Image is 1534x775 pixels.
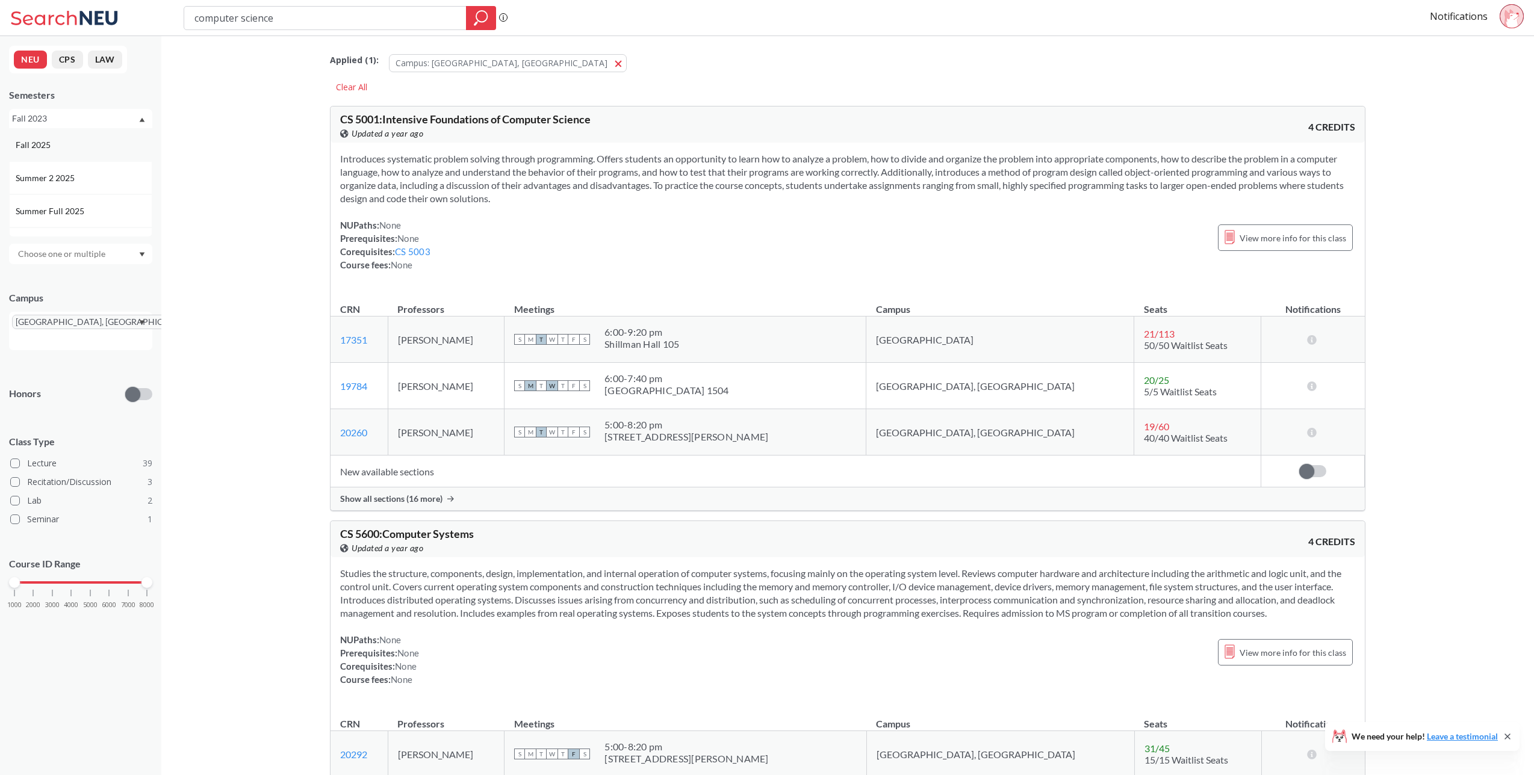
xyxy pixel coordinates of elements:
[388,705,505,731] th: Professors
[340,493,442,504] span: Show all sections (16 more)
[1144,374,1169,386] span: 20 / 25
[9,557,152,571] p: Course ID Range
[12,247,113,261] input: Choose one or multiple
[52,51,83,69] button: CPS
[147,513,152,526] span: 1
[340,633,419,686] div: NUPaths: Prerequisites: Corequisites: Course fees:
[1144,421,1169,432] span: 19 / 60
[388,363,505,409] td: [PERSON_NAME]
[9,291,152,304] div: Campus
[139,320,145,325] svg: Dropdown arrow
[9,109,152,128] div: Fall 2023Dropdown arrowFall 2025Summer 2 2025Summer Full 2025Summer 1 2025Spring 2025Fall 2024Sum...
[568,749,579,759] span: F
[379,634,401,645] span: None
[9,88,152,102] div: Semesters
[866,363,1134,409] td: [GEOGRAPHIC_DATA], [GEOGRAPHIC_DATA]
[12,112,138,125] div: Fall 2023
[340,427,367,438] a: 20260
[395,661,417,672] span: None
[1308,120,1355,134] span: 4 CREDITS
[139,117,145,122] svg: Dropdown arrow
[1134,291,1261,316] th: Seats
[16,171,77,185] span: Summer 2 2025
[1144,386,1217,397] span: 5/5 Waitlist Seats
[505,705,866,731] th: Meetings
[330,78,373,96] div: Clear All
[525,749,536,759] span: M
[547,749,557,759] span: W
[88,51,122,69] button: LAW
[579,334,590,345] span: S
[866,291,1134,316] th: Campus
[352,542,423,555] span: Updated a year ago
[7,602,22,608] span: 1000
[10,474,152,490] label: Recitation/Discussion
[604,753,768,765] div: [STREET_ADDRESS][PERSON_NAME]
[193,8,458,28] input: Class, professor, course number, "phrase"
[866,316,1134,363] td: [GEOGRAPHIC_DATA]
[64,602,78,608] span: 4000
[1430,10,1488,23] a: Notifications
[45,602,60,608] span: 3000
[10,455,152,471] label: Lecture
[557,334,568,345] span: T
[139,252,145,257] svg: Dropdown arrow
[514,427,525,437] span: S
[557,427,568,437] span: T
[330,54,379,67] span: Applied ( 1 ):
[579,427,590,437] span: S
[466,6,496,30] div: magnifying glass
[604,338,679,350] div: Shillman Hall 105
[604,326,679,338] div: 6:00 - 9:20 pm
[505,291,866,316] th: Meetings
[474,10,488,26] svg: magnifying glass
[9,312,152,350] div: [GEOGRAPHIC_DATA], [GEOGRAPHIC_DATA]X to remove pillDropdown arrow
[9,387,41,401] p: Honors
[14,51,47,69] button: NEU
[389,54,627,72] button: Campus: [GEOGRAPHIC_DATA], [GEOGRAPHIC_DATA]
[340,527,474,540] span: CS 5600 : Computer Systems
[568,380,579,391] span: F
[536,749,547,759] span: T
[547,380,557,391] span: W
[525,380,536,391] span: M
[557,380,568,391] span: T
[1352,732,1498,741] span: We need your help!
[340,334,367,345] a: 17351
[391,259,412,270] span: None
[340,113,591,126] span: CS 5001 : Intensive Foundations of Computer Science
[10,493,152,508] label: Lab
[568,334,579,345] span: F
[1144,754,1228,765] span: 15/15 Waitlist Seats
[147,494,152,507] span: 2
[340,567,1341,619] span: Studies the structure, components, design, implementation, and internal operation of computer sys...
[352,127,423,140] span: Updated a year ago
[83,602,98,608] span: 5000
[26,602,40,608] span: 2000
[340,303,360,316] div: CRN
[16,138,53,152] span: Fall 2025
[331,487,1365,510] div: Show all sections (16 more)
[143,457,152,470] span: 39
[16,205,87,218] span: Summer Full 2025
[388,409,505,455] td: [PERSON_NAME]
[1427,731,1498,741] a: Leave a testimonial
[525,334,536,345] span: M
[331,455,1261,487] td: New available sections
[140,602,154,608] span: 8000
[10,511,152,527] label: Seminar
[514,334,525,345] span: S
[147,475,152,489] span: 3
[340,749,367,760] a: 20292
[866,409,1134,455] td: [GEOGRAPHIC_DATA], [GEOGRAPHIC_DATA]
[396,57,607,69] span: Campus: [GEOGRAPHIC_DATA], [GEOGRAPHIC_DATA]
[1134,705,1261,731] th: Seats
[397,233,419,244] span: None
[568,427,579,437] span: F
[604,384,729,397] div: [GEOGRAPHIC_DATA] 1504
[340,380,367,392] a: 19784
[579,380,590,391] span: S
[395,246,430,257] a: CS 5003
[1308,535,1355,548] span: 4 CREDITS
[12,315,203,329] span: [GEOGRAPHIC_DATA], [GEOGRAPHIC_DATA]X to remove pill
